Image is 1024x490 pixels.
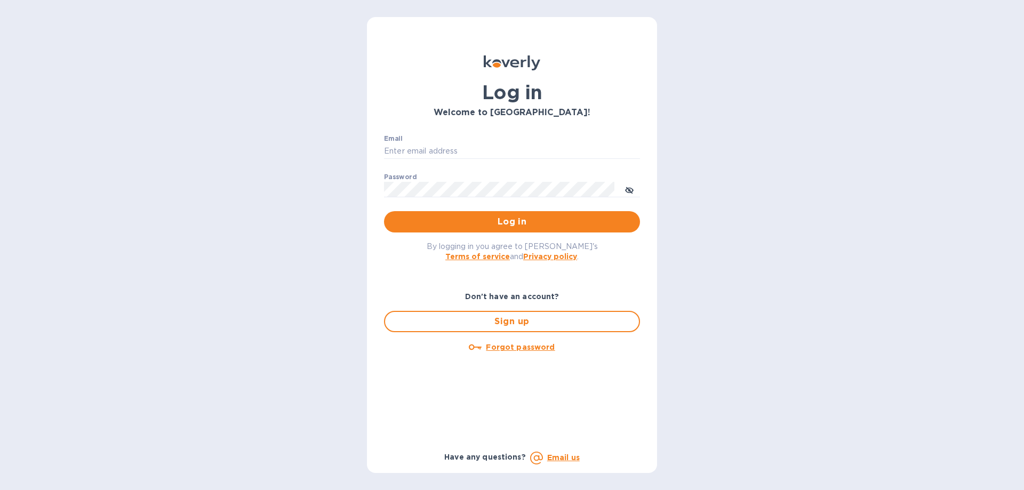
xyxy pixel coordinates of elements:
[619,179,640,200] button: toggle password visibility
[384,311,640,332] button: Sign up
[427,242,598,261] span: By logging in you agree to [PERSON_NAME]'s and .
[384,135,403,142] label: Email
[486,343,555,351] u: Forgot password
[465,292,559,301] b: Don't have an account?
[384,174,417,180] label: Password
[384,81,640,103] h1: Log in
[445,252,510,261] a: Terms of service
[384,211,640,232] button: Log in
[484,55,540,70] img: Koverly
[384,143,640,159] input: Enter email address
[444,453,526,461] b: Have any questions?
[393,215,631,228] span: Log in
[523,252,577,261] a: Privacy policy
[384,108,640,118] h3: Welcome to [GEOGRAPHIC_DATA]!
[547,453,580,462] a: Email us
[394,315,630,328] span: Sign up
